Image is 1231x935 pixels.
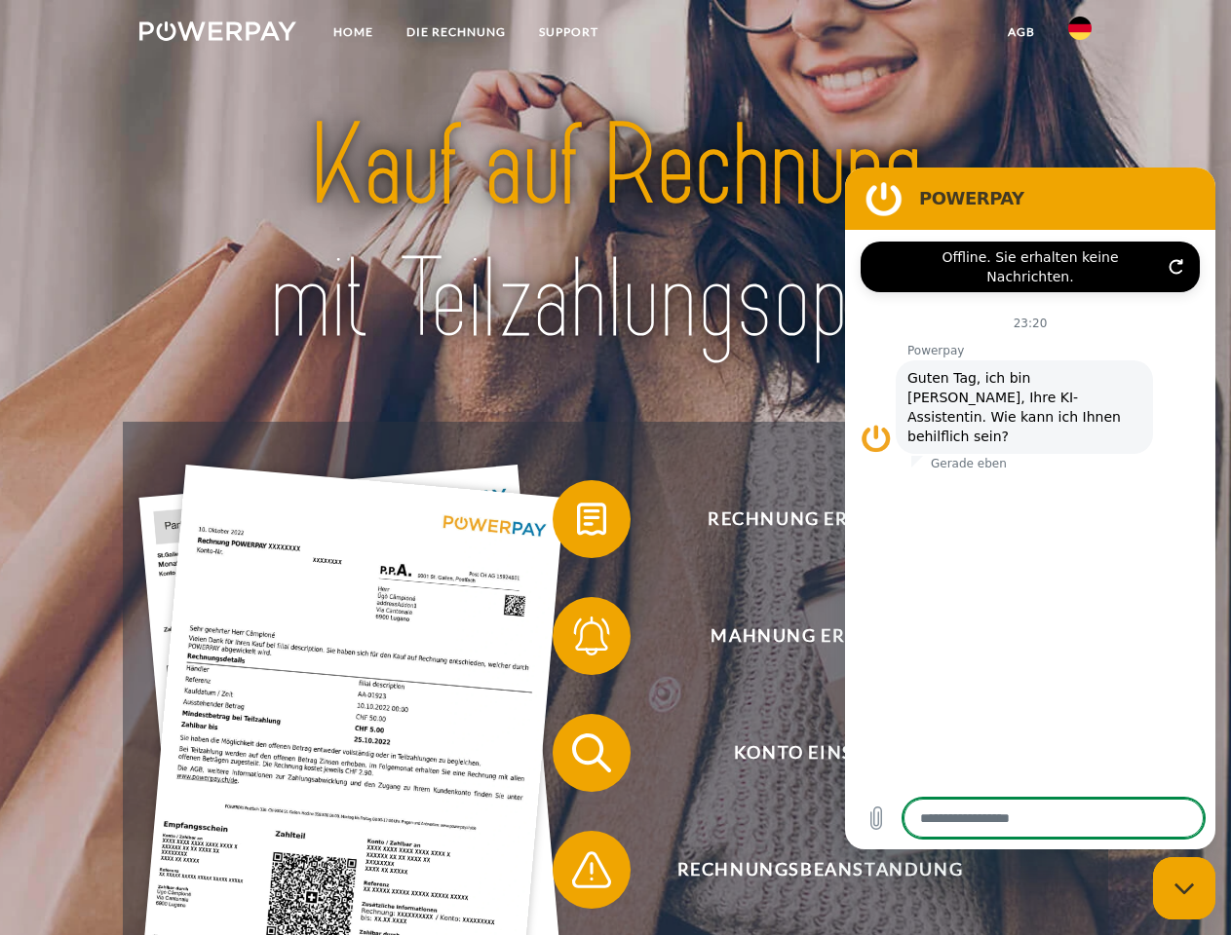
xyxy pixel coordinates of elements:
[390,15,522,50] a: DIE RECHNUNG
[1153,857,1215,919] iframe: Schaltfläche zum Öffnen des Messaging-Fensters; Konversation läuft
[567,729,616,777] img: qb_search.svg
[845,168,1215,849] iframe: Messaging-Fenster
[991,15,1052,50] a: agb
[186,93,1045,373] img: title-powerpay_de.svg
[567,495,616,543] img: qb_bill.svg
[553,831,1059,909] button: Rechnungsbeanstandung
[1068,17,1092,40] img: de
[581,597,1058,675] span: Mahnung erhalten?
[139,21,296,41] img: logo-powerpay-white.svg
[522,15,615,50] a: SUPPORT
[553,714,1059,792] button: Konto einsehen
[553,597,1059,675] button: Mahnung erhalten?
[317,15,390,50] a: Home
[567,845,616,894] img: qb_warning.svg
[581,480,1058,558] span: Rechnung erhalten?
[553,480,1059,558] button: Rechnung erhalten?
[567,612,616,660] img: qb_bell.svg
[581,714,1058,792] span: Konto einsehen
[581,831,1058,909] span: Rechnungsbeanstandung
